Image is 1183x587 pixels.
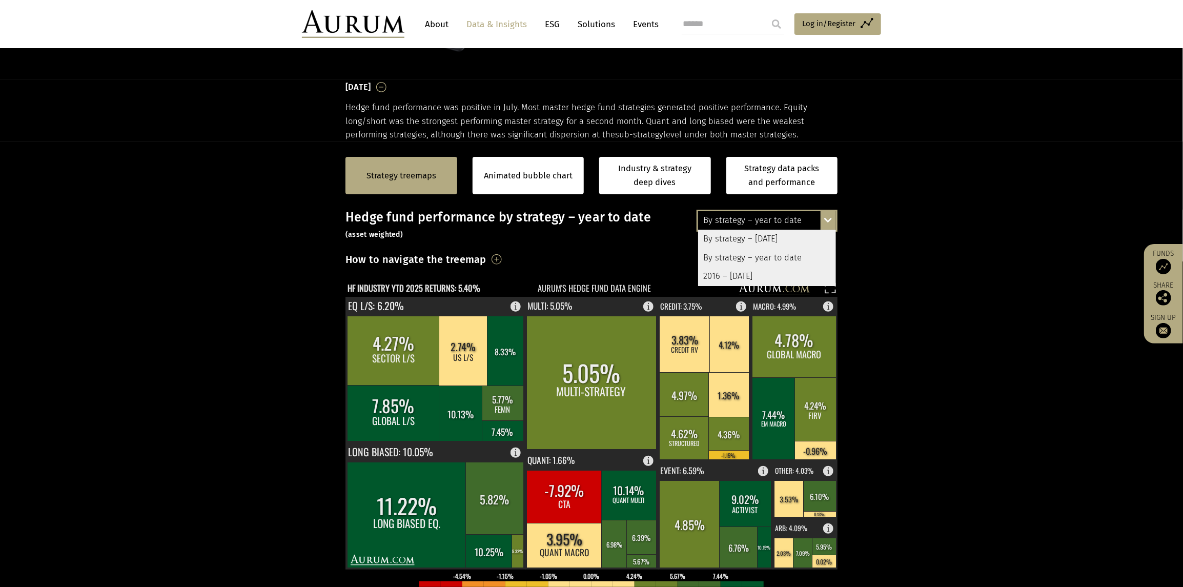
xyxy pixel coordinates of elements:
a: Solutions [573,15,620,34]
div: 2016 – [DATE] [698,267,836,286]
img: Aurum [302,10,404,38]
img: Sign up to our newsletter [1156,323,1171,338]
a: Industry & strategy deep dives [599,157,711,194]
h3: Hedge fund performance by strategy – year to date [345,210,838,240]
span: sub-strategy [615,130,663,139]
a: Funds [1149,249,1178,274]
div: Share [1149,282,1178,306]
a: ESG [540,15,565,34]
div: By strategy – year to date [698,211,836,230]
a: Strategy data packs and performance [726,157,838,194]
div: By strategy – year to date [698,249,836,267]
a: Strategy treemaps [366,169,436,183]
h3: [DATE] [345,79,371,95]
a: Events [628,15,659,34]
img: Access Funds [1156,259,1171,274]
a: Data & Insights [461,15,532,34]
img: Share this post [1156,290,1171,306]
a: About [420,15,454,34]
input: Submit [766,14,787,34]
div: By strategy – [DATE] [698,230,836,249]
h3: How to navigate the treemap [345,251,486,268]
span: Log in/Register [802,17,855,30]
p: Hedge fund performance was positive in July. Most master hedge fund strategies generated positive... [345,101,838,141]
a: Log in/Register [794,13,881,35]
a: Sign up [1149,313,1178,338]
a: Animated bubble chart [484,169,573,183]
small: (asset weighted) [345,230,403,239]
